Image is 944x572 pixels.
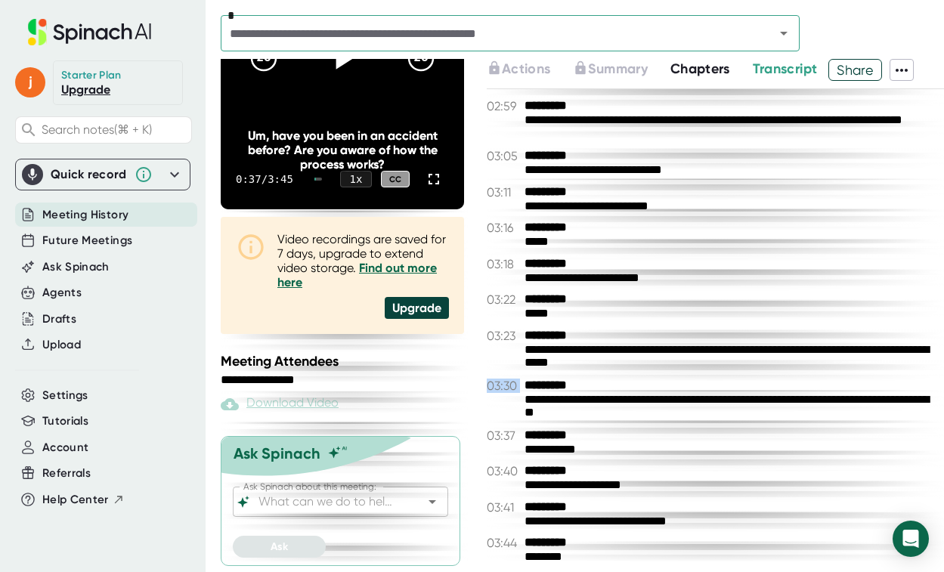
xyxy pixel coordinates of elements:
div: Meeting Attendees [221,353,468,369]
button: Actions [487,59,550,79]
span: 03:05 [487,149,521,163]
span: 02:59 [487,99,521,113]
div: Quick record [22,159,184,190]
div: Ask Spinach [234,444,320,462]
span: 03:41 [487,500,521,515]
input: What can we do to help? [255,491,399,512]
span: 03:16 [487,221,521,235]
div: Video recordings are saved for 7 days, upgrade to extend video storage. [277,232,449,289]
div: Starter Plan [61,69,122,82]
span: Transcript [753,60,818,77]
button: Transcript [753,59,818,79]
span: 03:44 [487,536,521,550]
span: 03:22 [487,292,521,307]
a: Upgrade [61,82,110,97]
span: Ask [271,540,288,553]
button: Open [422,491,443,512]
button: Ask [233,536,326,558]
div: 1 x [340,171,372,187]
span: Search notes (⌘ + K) [42,122,152,137]
span: j [15,67,45,97]
span: Actions [502,60,550,77]
button: Open [773,23,794,44]
div: Paid feature [221,395,339,413]
button: Chapters [670,59,730,79]
div: Upgrade to access [487,59,573,81]
div: Um, have you been in an accident before? Are you aware of how the process works? [245,128,440,172]
div: CC [381,171,410,188]
div: Upgrade to access [573,59,670,81]
button: Help Center [42,491,125,509]
a: Find out more here [277,261,437,289]
span: 03:37 [487,428,521,443]
button: Referrals [42,465,91,482]
span: Share [829,57,881,83]
span: 03:23 [487,329,521,343]
span: 03:11 [487,185,521,199]
div: Upgrade [385,297,449,319]
button: Meeting History [42,206,128,224]
button: Settings [42,387,88,404]
button: Account [42,439,88,456]
button: Drafts [42,311,76,328]
div: Quick record [51,167,127,182]
div: 0:37 / 3:45 [236,173,296,185]
span: 03:40 [487,464,521,478]
button: Agents [42,284,82,301]
span: Help Center [42,491,109,509]
button: Tutorials [42,413,88,430]
span: Chapters [670,60,730,77]
button: Ask Spinach [42,258,110,276]
button: Future Meetings [42,232,132,249]
div: Open Intercom Messenger [893,521,929,557]
span: 03:18 [487,257,521,271]
button: Share [828,59,882,81]
span: 03:30 [487,379,521,393]
button: Summary [573,59,647,79]
button: Upload [42,336,81,354]
span: Summary [588,60,647,77]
